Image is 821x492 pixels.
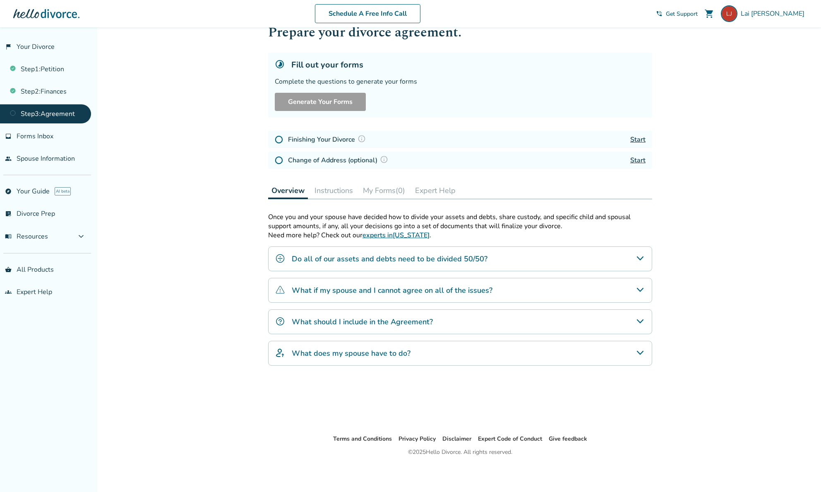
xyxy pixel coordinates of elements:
span: shopping_cart [704,9,714,19]
div: What does my spouse have to do? [268,341,652,366]
span: menu_book [5,233,12,240]
div: What should I include in the Agreement? [268,309,652,334]
a: Terms and Conditions [333,435,392,443]
li: Disclaimer [442,434,471,444]
div: © 2025 Hello Divorce. All rights reserved. [408,447,512,457]
span: AI beta [55,187,71,195]
span: explore [5,188,12,195]
h4: What does my spouse have to do? [292,348,410,359]
img: Not Started [275,135,283,144]
li: Give feedback [549,434,587,444]
h4: Finishing Your Divorce [288,134,368,145]
a: Schedule A Free Info Call [315,4,420,23]
span: people [5,155,12,162]
h1: Prepare your divorce agreement. [268,22,652,43]
button: My Forms(0) [360,182,408,199]
span: Resources [5,232,48,241]
img: What should I include in the Agreement? [275,316,285,326]
img: Not Started [275,156,283,164]
p: Once you and your spouse have decided how to divide your assets and debts, share custody, and spe... [268,212,652,231]
a: Privacy Policy [398,435,436,443]
iframe: Chat Widget [780,452,821,492]
img: Question Mark [358,135,366,143]
img: What if my spouse and I cannot agree on all of the issues? [275,285,285,295]
span: shopping_basket [5,266,12,273]
span: expand_more [76,232,86,241]
img: Question Mark [380,155,388,164]
a: Expert Code of Conduct [478,435,542,443]
h4: What if my spouse and I cannot agree on all of the issues? [292,285,492,296]
span: Lai [PERSON_NAME] [741,9,808,18]
span: Get Support [666,10,698,18]
span: phone_in_talk [656,10,663,17]
span: inbox [5,133,12,140]
span: list_alt_check [5,210,12,217]
a: Start [630,156,646,165]
button: Expert Help [412,182,459,199]
h4: What should I include in the Agreement? [292,316,433,327]
span: flag_2 [5,43,12,50]
h4: Change of Address (optional) [288,155,391,166]
span: groups [5,289,12,295]
button: Instructions [311,182,356,199]
p: Need more help? Check out our . [268,231,652,240]
div: Do all of our assets and debts need to be divided 50/50? [268,246,652,271]
img: What does my spouse have to do? [275,348,285,358]
a: Start [630,135,646,144]
img: Do all of our assets and debts need to be divided 50/50? [275,253,285,263]
span: Forms Inbox [17,132,53,141]
img: lai.lyla.jiang@gmail.com [721,5,737,22]
h5: Fill out your forms [291,59,363,70]
h4: Do all of our assets and debts need to be divided 50/50? [292,253,487,264]
div: Complete the questions to generate your forms [275,77,646,86]
a: phone_in_talkGet Support [656,10,698,18]
div: What if my spouse and I cannot agree on all of the issues? [268,278,652,303]
button: Overview [268,182,308,199]
button: Generate Your Forms [275,93,366,111]
a: experts in[US_STATE] [362,231,430,240]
